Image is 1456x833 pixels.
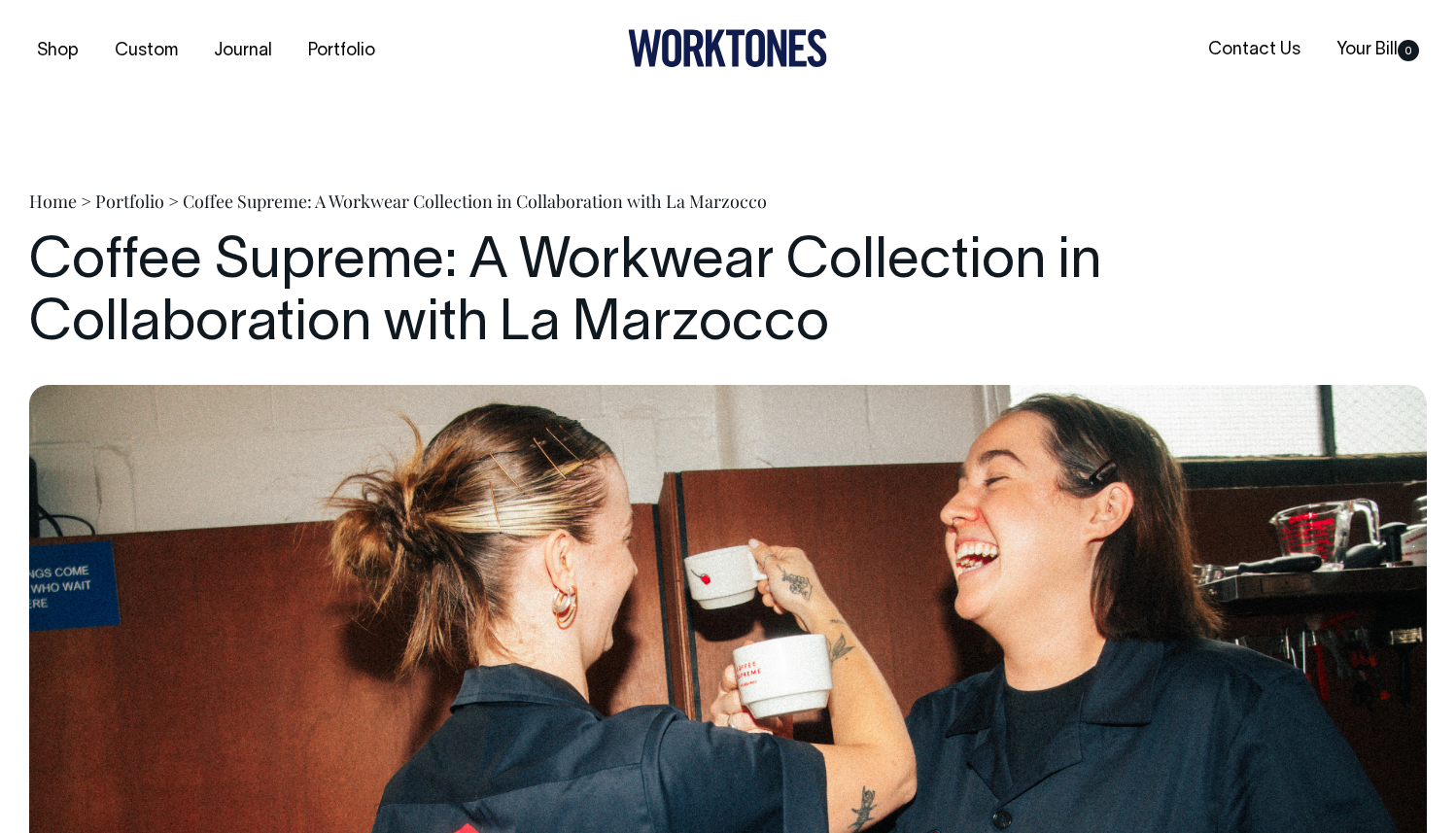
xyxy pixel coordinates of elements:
a: Your Bill0 [1329,34,1427,66]
a: Custom [107,35,186,67]
span: > [81,190,91,213]
a: Home [29,190,77,213]
a: Journal [206,35,280,67]
a: Contact Us [1200,34,1308,66]
span: 0 [1398,40,1419,61]
a: Portfolio [300,35,383,67]
span: Coffee Supreme: A Workwear Collection in Collaboration with La Marzocco [183,190,767,213]
a: Shop [29,35,87,67]
span: > [168,190,179,213]
a: Portfolio [95,190,164,213]
h1: Coffee Supreme: A Workwear Collection in Collaboration with La Marzocco [29,232,1427,357]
